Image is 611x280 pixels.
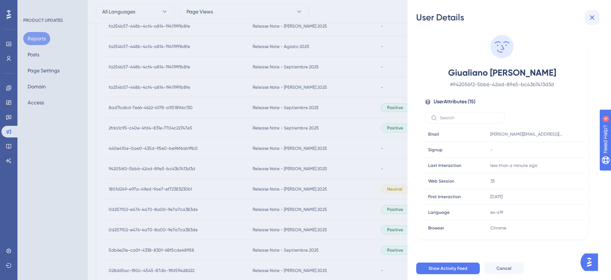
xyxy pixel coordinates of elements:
[438,67,566,79] span: Giualiano [PERSON_NAME]
[490,225,506,231] span: Chrome
[428,163,461,168] span: Last Interaction
[438,80,566,89] span: # 942056f2-5bb6-42ad-89e5-bc43b7413d3d
[428,209,450,215] span: Language
[580,251,602,273] iframe: UserGuiding AI Assistant Launcher
[484,263,524,274] button: Cancel
[428,225,444,231] span: Browser
[429,265,467,271] span: Show Activity Feed
[490,194,503,199] time: [DATE]
[434,97,475,106] span: User Attributes ( 15 )
[490,178,495,184] span: 35
[440,115,499,120] input: Search
[416,263,480,274] button: Show Activity Feed
[428,194,461,200] span: First Interaction
[428,147,443,153] span: Signup
[428,131,439,137] span: Email
[428,178,454,184] span: Web Session
[490,131,563,137] span: [PERSON_NAME][EMAIL_ADDRESS][PERSON_NAME][DOMAIN_NAME]
[490,163,537,168] time: less than a minute ago
[490,147,493,153] span: -
[416,12,602,23] div: User Details
[497,265,511,271] span: Cancel
[490,209,503,215] span: es-419
[17,2,45,11] span: Need Help?
[51,4,53,9] div: 4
